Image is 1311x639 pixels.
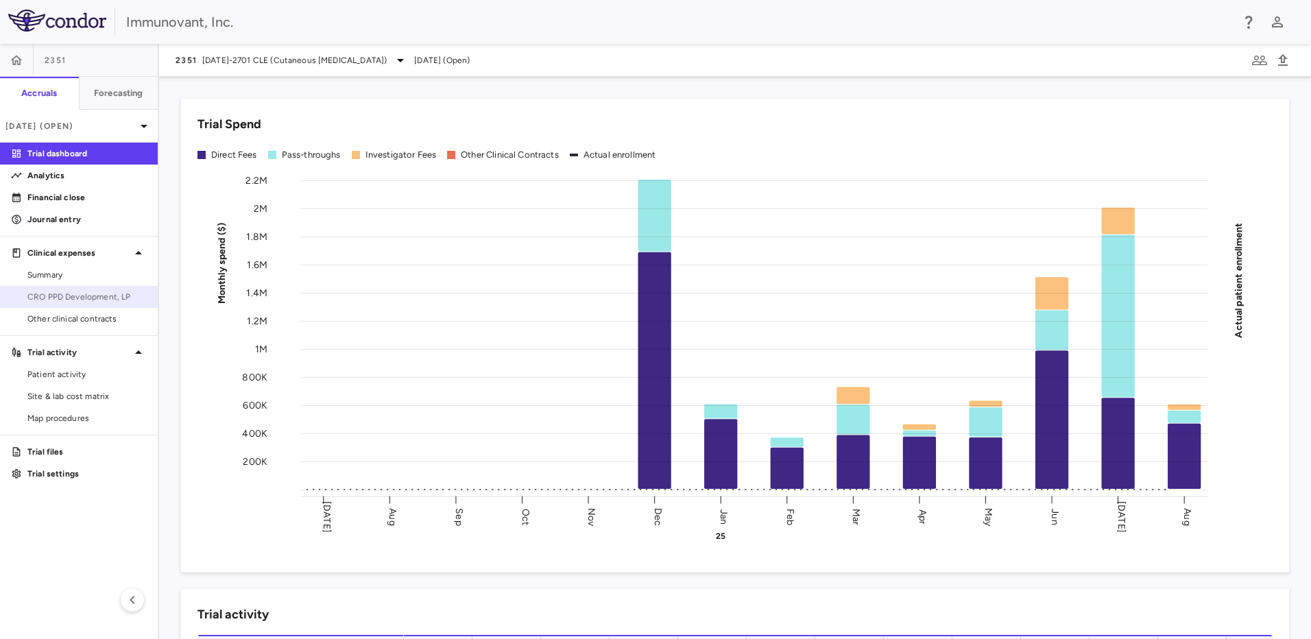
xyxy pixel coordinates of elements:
[27,169,147,182] p: Analytics
[1181,508,1193,525] text: Aug
[216,222,228,304] tspan: Monthly spend ($)
[27,213,147,226] p: Journal entry
[8,10,106,32] img: logo-full-SnFGN8VE.png
[1233,222,1244,337] tspan: Actual patient enrollment
[27,446,147,458] p: Trial files
[520,508,531,525] text: Oct
[584,149,656,161] div: Actual enrollment
[45,55,66,66] span: 2351
[414,54,470,67] span: [DATE] (Open)
[245,175,267,186] tspan: 2.2M
[917,509,928,524] text: Apr
[1116,501,1127,533] text: [DATE]
[21,87,57,99] h6: Accruals
[784,508,796,525] text: Feb
[387,508,398,525] text: Aug
[27,291,147,303] span: CRO PPD Development, LP
[126,12,1231,32] div: Immunovant, Inc.
[716,531,725,541] text: 25
[176,55,197,66] span: 2351
[247,315,267,327] tspan: 1.2M
[202,54,387,67] span: [DATE]-2701 CLE (Cutaneous [MEDICAL_DATA])
[586,507,597,526] text: Nov
[94,87,143,99] h6: Forecasting
[243,456,267,468] tspan: 200K
[211,149,257,161] div: Direct Fees
[453,508,465,525] text: Sep
[850,508,862,525] text: Mar
[255,343,267,355] tspan: 1M
[27,346,130,359] p: Trial activity
[321,501,333,533] text: [DATE]
[365,149,437,161] div: Investigator Fees
[27,468,147,480] p: Trial settings
[983,507,994,526] text: May
[27,269,147,281] span: Summary
[718,509,730,524] text: Jan
[5,120,136,132] p: [DATE] (Open)
[27,191,147,204] p: Financial close
[27,313,147,325] span: Other clinical contracts
[282,149,341,161] div: Pass-throughs
[27,368,147,381] span: Patient activity
[652,507,664,525] text: Dec
[246,287,267,299] tspan: 1.4M
[461,149,559,161] div: Other Clinical Contracts
[242,428,267,439] tspan: 400K
[247,259,267,271] tspan: 1.6M
[27,147,147,160] p: Trial dashboard
[242,372,267,383] tspan: 800K
[27,412,147,424] span: Map procedures
[197,605,269,624] h6: Trial activity
[243,400,267,411] tspan: 600K
[27,247,130,259] p: Clinical expenses
[254,203,267,215] tspan: 2M
[1049,509,1061,525] text: Jun
[197,115,261,134] h6: Trial Spend
[246,231,267,243] tspan: 1.8M
[27,390,147,402] span: Site & lab cost matrix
